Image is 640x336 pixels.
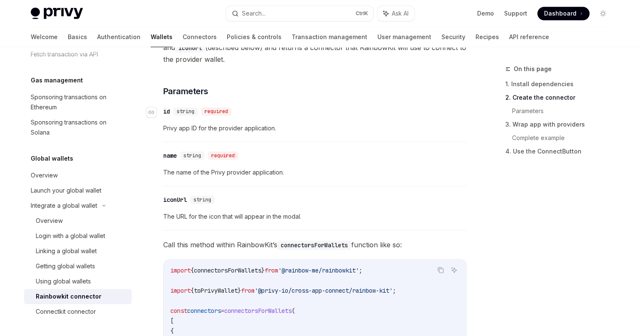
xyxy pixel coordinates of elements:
[475,27,499,47] a: Recipes
[163,107,170,116] div: id
[163,123,467,133] span: Privy app ID for the provider application.
[163,30,467,65] span: Use the method to create a wallet connector. The function takes , , and (described below) and ret...
[393,287,396,294] span: ;
[512,104,616,118] a: Parameters
[163,212,467,222] span: The URL for the icon that will appear in the modal.
[505,91,616,104] a: 2. Create the connector
[175,43,205,53] code: iconUrl
[68,27,87,47] a: Basics
[238,287,241,294] span: }
[356,10,368,17] span: Ctrl K
[191,287,194,294] span: {
[31,201,97,211] div: Integrate a global wallet
[183,27,217,47] a: Connectors
[170,307,187,315] span: const
[24,274,132,289] a: Using global wallets
[24,259,132,274] a: Getting global wallets
[292,307,295,315] span: (
[36,307,96,317] div: Connectkit connector
[377,6,414,21] button: Ask AI
[36,216,63,226] div: Overview
[146,104,163,121] a: Navigate to header
[31,185,101,196] div: Launch your global wallet
[255,287,393,294] span: '@privy-io/cross-app-connect/rainbow-kit'
[24,243,132,259] a: Linking a global wallet
[242,8,266,19] div: Search...
[170,317,174,325] span: [
[194,196,211,203] span: string
[377,27,431,47] a: User management
[537,7,590,20] a: Dashboard
[226,6,373,21] button: Search...CtrlK
[261,267,265,274] span: }
[187,307,221,315] span: connectors
[31,170,58,180] div: Overview
[36,291,101,302] div: Rainbowkit connector
[24,168,132,183] a: Overview
[31,75,83,85] h5: Gas management
[170,287,191,294] span: import
[201,107,231,116] div: required
[596,7,610,20] button: Toggle dark mode
[509,27,549,47] a: API reference
[359,267,362,274] span: ;
[191,267,194,274] span: {
[163,196,187,204] div: iconUrl
[31,153,73,164] h5: Global wallets
[208,151,238,160] div: required
[36,231,105,241] div: Login with a global wallet
[514,64,552,74] span: On this page
[24,304,132,319] a: Connectkit connector
[163,167,467,177] span: The name of the Privy provider application.
[505,145,616,158] a: 4. Use the ConnectButton
[392,9,409,18] span: Ask AI
[31,92,127,112] div: Sponsoring transactions on Ethereum
[277,241,351,250] code: connectorsForWallets
[31,27,58,47] a: Welcome
[194,287,238,294] span: toPrivyWallet
[441,27,465,47] a: Security
[224,307,292,315] span: connectorsForWallets
[177,108,194,115] span: string
[221,307,224,315] span: =
[170,327,174,335] span: {
[227,27,281,47] a: Policies & controls
[31,8,83,19] img: light logo
[477,9,494,18] a: Demo
[241,287,255,294] span: from
[24,213,132,228] a: Overview
[24,289,132,304] a: Rainbowkit connector
[449,265,459,275] button: Ask AI
[435,265,446,275] button: Copy the contents from the code block
[24,183,132,198] a: Launch your global wallet
[505,77,616,91] a: 1. Install dependencies
[183,152,201,159] span: string
[278,267,359,274] span: '@rainbow-me/rainbowkit'
[31,117,127,138] div: Sponsoring transactions on Solana
[36,246,97,256] div: Linking a global wallet
[36,261,95,271] div: Getting global wallets
[163,85,208,97] span: Parameters
[504,9,527,18] a: Support
[512,131,616,145] a: Complete example
[170,267,191,274] span: import
[194,267,261,274] span: connectorsForWallets
[24,90,132,115] a: Sponsoring transactions on Ethereum
[151,27,173,47] a: Wallets
[544,9,576,18] span: Dashboard
[24,115,132,140] a: Sponsoring transactions on Solana
[24,228,132,243] a: Login with a global wallet
[97,27,141,47] a: Authentication
[265,267,278,274] span: from
[163,239,467,251] span: Call this method within RainbowKit’s function like so:
[505,118,616,131] a: 3. Wrap app with providers
[36,276,91,286] div: Using global wallets
[163,151,177,160] div: name
[292,27,367,47] a: Transaction management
